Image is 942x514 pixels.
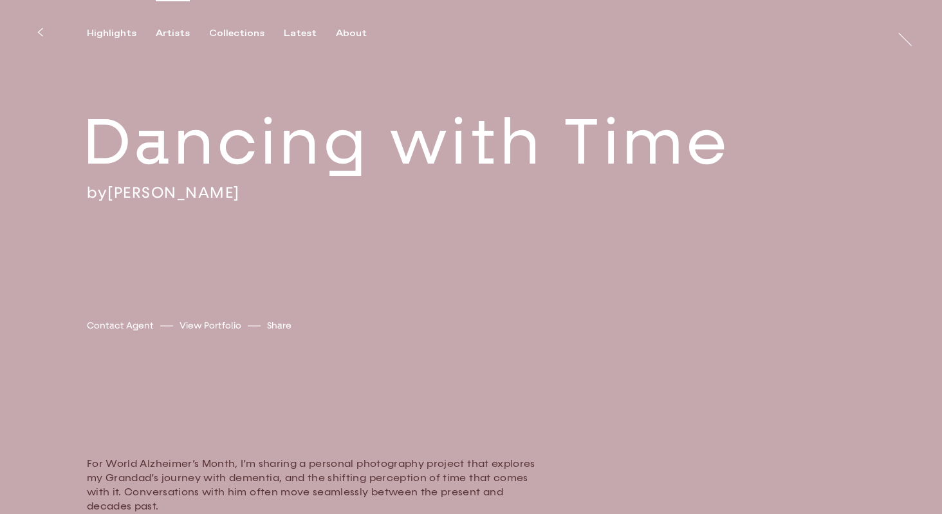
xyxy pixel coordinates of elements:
a: Contact Agent [87,319,154,332]
div: Latest [284,28,317,39]
div: Collections [209,28,264,39]
div: Highlights [87,28,136,39]
button: About [336,28,386,39]
button: Artists [156,28,209,39]
button: Highlights [87,28,156,39]
span: by [87,183,107,202]
button: Latest [284,28,336,39]
div: About [336,28,367,39]
h2: Dancing with Time [83,102,817,183]
button: Share [267,317,291,334]
a: View Portfolio [180,319,241,332]
button: Collections [209,28,284,39]
a: [PERSON_NAME] [107,183,240,202]
div: Artists [156,28,190,39]
p: For World Alzheimer’s Month, I’m sharing a personal photography project that explores my Grandad’... [87,457,537,513]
